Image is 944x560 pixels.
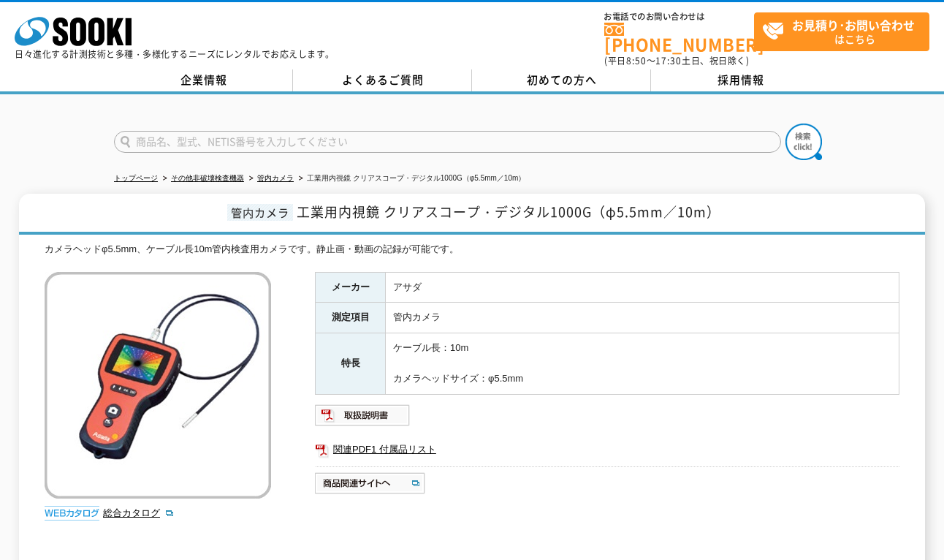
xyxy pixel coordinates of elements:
[315,413,411,424] a: 取扱説明書
[626,54,647,67] span: 8:50
[15,50,335,58] p: 日々進化する計測技術と多種・多様化するニーズにレンタルでお応えします。
[604,23,754,53] a: [PHONE_NUMBER]
[527,72,597,88] span: 初めての方へ
[472,69,651,91] a: 初めての方へ
[762,13,929,50] span: はこちら
[386,303,899,333] td: 管内カメラ
[785,124,822,160] img: btn_search.png
[792,16,915,34] strong: お見積り･お問い合わせ
[316,303,386,333] th: 測定項目
[171,174,244,182] a: その他非破壊検査機器
[315,440,899,459] a: 関連PDF1 付属品リスト
[227,204,293,221] span: 管内カメラ
[297,202,720,222] span: 工業用内視鏡 クリアスコープ・デジタル1000G（φ5.5mm／10m）
[604,54,749,67] span: (平日 ～ 土日、祝日除く)
[316,333,386,394] th: 特長
[315,404,411,427] img: 取扱説明書
[604,12,754,21] span: お電話でのお問い合わせは
[293,69,472,91] a: よくあるご質問
[114,174,158,182] a: トップページ
[316,272,386,303] th: メーカー
[45,506,99,521] img: webカタログ
[296,171,525,186] li: 工業用内視鏡 クリアスコープ・デジタル1000G（φ5.5mm／10m）
[114,69,293,91] a: 企業情報
[103,507,175,518] a: 総合カタログ
[114,131,781,153] input: 商品名、型式、NETIS番号を入力してください
[386,333,899,394] td: ケーブル長：10m カメラヘッドサイズ：φ5.5mm
[45,242,899,257] div: カメラヘッドφ5.5mm、ケーブル長10m管内検査用カメラです。静止画・動画の記録が可能です。
[651,69,830,91] a: 採用情報
[257,174,294,182] a: 管内カメラ
[386,272,899,303] td: アサダ
[315,472,427,495] img: 商品関連サイトへ
[754,12,929,51] a: お見積り･お問い合わせはこちら
[655,54,682,67] span: 17:30
[45,272,271,499] img: 工業用内視鏡 クリアスコープ・デジタル1000G（φ5.5mm／10m）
